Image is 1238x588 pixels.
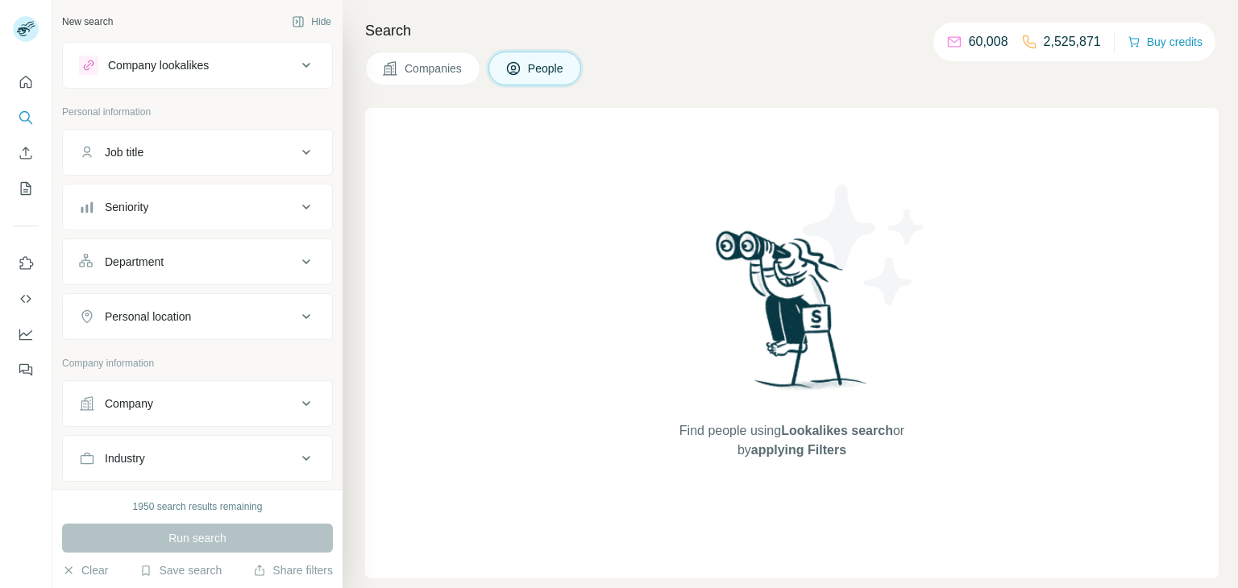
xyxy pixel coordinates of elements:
[105,199,148,215] div: Seniority
[105,450,145,466] div: Industry
[63,133,332,172] button: Job title
[405,60,463,77] span: Companies
[63,297,332,336] button: Personal location
[13,68,39,97] button: Quick start
[105,144,143,160] div: Job title
[62,105,333,119] p: Personal information
[13,103,39,132] button: Search
[280,10,343,34] button: Hide
[108,57,209,73] div: Company lookalikes
[1044,32,1101,52] p: 2,525,871
[13,249,39,278] button: Use Surfe on LinkedIn
[13,284,39,313] button: Use Surfe API
[1128,31,1203,53] button: Buy credits
[63,188,332,226] button: Seniority
[62,14,113,29] div: New search
[105,308,191,325] div: Personal location
[105,254,164,270] div: Department
[13,139,39,168] button: Enrich CSV
[133,499,263,514] div: 1950 search results remaining
[13,320,39,349] button: Dashboard
[62,562,108,578] button: Clear
[13,355,39,384] button: Feedback
[781,424,893,437] span: Lookalikes search
[253,562,333,578] button: Share filters
[105,395,153,412] div: Company
[365,19,1219,42] h4: Search
[751,443,846,457] span: applying Filters
[969,32,1008,52] p: 60,008
[708,226,876,406] img: Surfe Illustration - Woman searching with binoculars
[63,439,332,478] button: Industry
[792,172,937,317] img: Surfe Illustration - Stars
[62,356,333,371] p: Company information
[13,174,39,203] button: My lists
[63,384,332,423] button: Company
[63,242,332,281] button: Department
[63,46,332,85] button: Company lookalikes
[528,60,565,77] span: People
[663,421,920,460] span: Find people using or by
[139,562,222,578] button: Save search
